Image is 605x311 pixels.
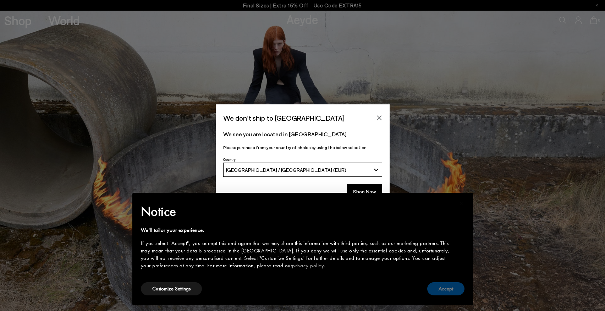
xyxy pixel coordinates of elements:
[141,282,202,295] button: Customize Settings
[141,202,453,221] h2: Notice
[453,195,470,212] button: Close this notice
[223,144,382,151] p: Please purchase from your country of choice by using the below selection:
[141,227,453,234] div: We'll tailor your experience.
[226,167,346,173] span: [GEOGRAPHIC_DATA] / [GEOGRAPHIC_DATA] (EUR)
[427,282,464,295] button: Accept
[292,262,324,269] a: privacy policy
[223,157,236,162] span: Country
[459,198,464,209] span: ×
[374,113,385,123] button: Close
[141,240,453,269] div: If you select "Accept", you accept this and agree that we may share this information with third p...
[223,112,345,124] span: We don’t ship to [GEOGRAPHIC_DATA]
[347,184,382,199] button: Shop Now
[223,130,382,138] p: We see you are located in [GEOGRAPHIC_DATA]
